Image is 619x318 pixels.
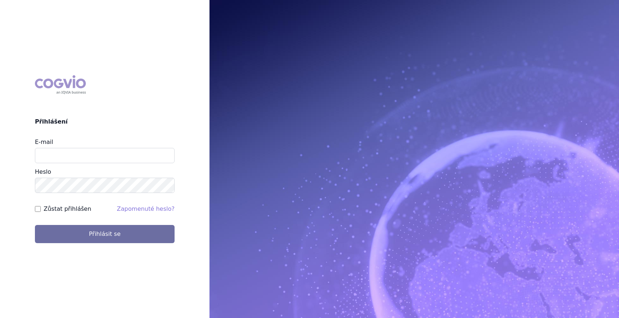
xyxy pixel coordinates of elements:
label: Heslo [35,168,51,175]
a: Zapomenuté heslo? [117,205,175,212]
h2: Přihlášení [35,117,175,126]
button: Přihlásit se [35,225,175,243]
div: COGVIO [35,75,86,94]
label: E-mail [35,138,53,145]
label: Zůstat přihlášen [44,205,91,213]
